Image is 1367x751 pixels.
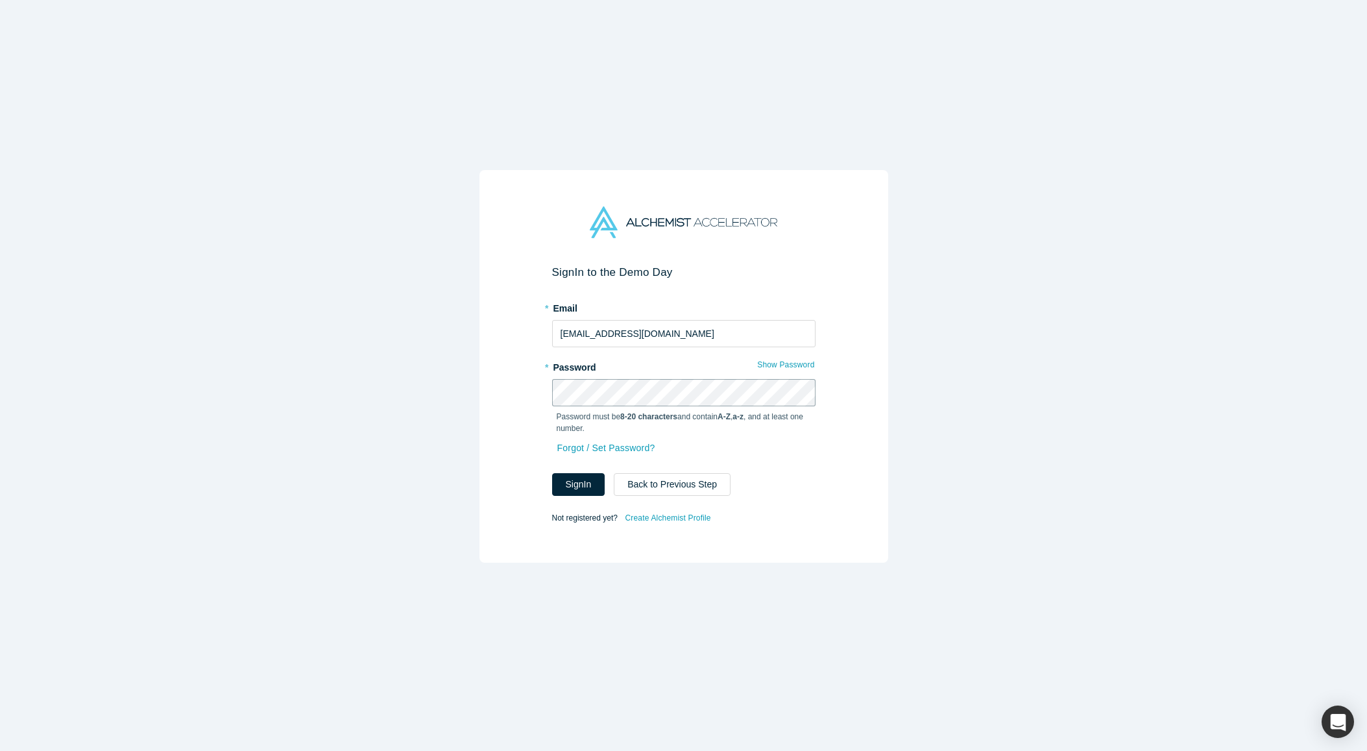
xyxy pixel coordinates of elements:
[732,412,744,421] strong: a-z
[552,473,605,496] button: SignIn
[756,356,815,373] button: Show Password
[557,411,811,434] p: Password must be and contain , , and at least one number.
[552,513,618,523] span: Not registered yet?
[557,437,656,460] a: Forgot / Set Password?
[614,473,731,496] button: Back to Previous Step
[552,356,816,375] label: Password
[552,265,816,279] h2: Sign In to the Demo Day
[718,412,731,421] strong: A-Z
[620,412,677,421] strong: 8-20 characters
[590,206,777,238] img: Alchemist Accelerator Logo
[552,297,816,315] label: Email
[624,510,711,526] a: Create Alchemist Profile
